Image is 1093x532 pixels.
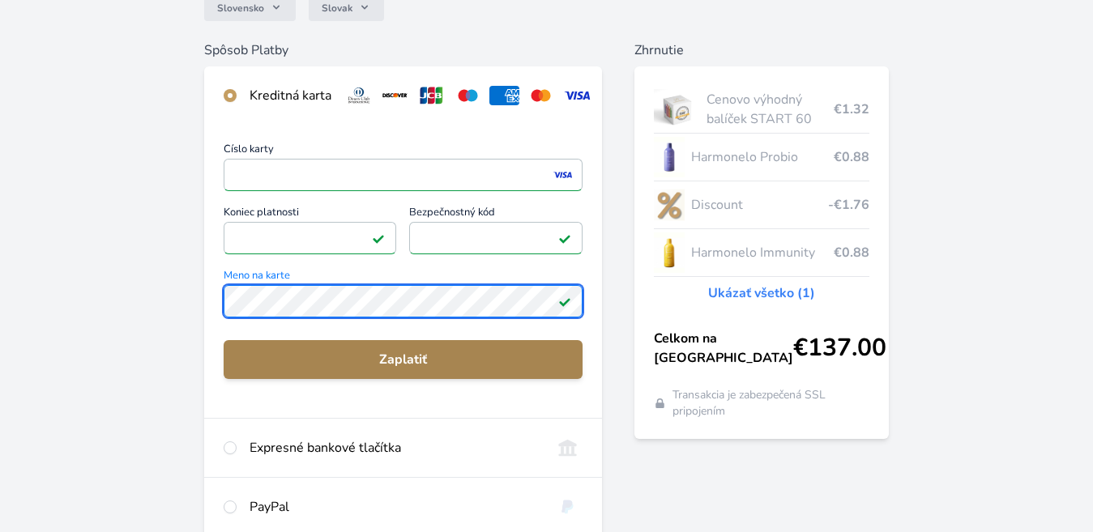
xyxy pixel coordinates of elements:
[489,86,519,105] img: amex.svg
[231,164,576,186] iframe: Iframe pre číslo karty
[834,147,869,167] span: €0.88
[250,497,540,517] div: PayPal
[634,40,889,60] h6: Zhrnutie
[224,270,583,285] span: Meno na karte
[558,232,571,245] img: Pole je platné
[217,2,264,15] span: Slovensko
[691,147,835,167] span: Harmonelo Probio
[672,387,869,419] span: Transakcia je zabezpečená SSL pripojením
[380,86,410,105] img: discover.svg
[322,2,352,15] span: Slovak
[250,438,540,458] div: Expresné bankové tlačítka
[654,185,685,225] img: discount-lo.png
[654,232,685,273] img: IMMUNITY_se_stinem_x-lo.jpg
[691,195,829,215] span: Discount
[416,227,575,249] iframe: Iframe pre bezpečnostný kód
[250,86,331,105] div: Kreditná karta
[224,285,583,317] input: Meno na kartePole je platné
[372,232,385,245] img: Pole je platné
[793,334,886,363] span: €137.00
[416,86,446,105] img: jcb.svg
[558,295,571,308] img: Pole je platné
[654,89,700,130] img: start.jpg
[453,86,483,105] img: maestro.svg
[552,168,574,182] img: visa
[708,283,815,303] a: Ukázať všetko (1)
[654,137,685,177] img: CLEAN_PROBIO_se_stinem_x-lo.jpg
[834,100,869,119] span: €1.32
[654,329,793,368] span: Celkom na [GEOGRAPHIC_DATA]
[553,497,583,517] img: paypal.svg
[237,350,570,369] span: Zaplatiť
[526,86,556,105] img: mc.svg
[562,86,592,105] img: visa.svg
[204,40,603,60] h6: Spôsob Platby
[553,438,583,458] img: onlineBanking_SK.svg
[707,90,835,129] span: Cenovo výhodný balíček START 60
[344,86,374,105] img: diners.svg
[409,207,583,222] span: Bezpečnostný kód
[691,243,835,262] span: Harmonelo Immunity
[224,340,583,379] button: Zaplatiť
[224,144,583,159] span: Číslo karty
[828,195,869,215] span: -€1.76
[224,207,397,222] span: Koniec platnosti
[231,227,390,249] iframe: Iframe pre deň vypršania platnosti
[834,243,869,262] span: €0.88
